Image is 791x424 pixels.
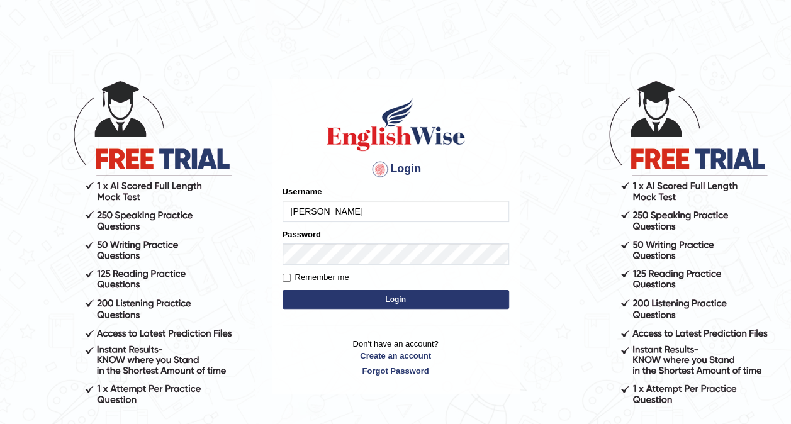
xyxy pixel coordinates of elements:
[283,228,321,240] label: Password
[283,274,291,282] input: Remember me
[324,96,468,153] img: Logo of English Wise sign in for intelligent practice with AI
[283,365,509,377] a: Forgot Password
[283,186,322,198] label: Username
[283,271,349,284] label: Remember me
[283,159,509,179] h4: Login
[283,350,509,362] a: Create an account
[283,338,509,377] p: Don't have an account?
[283,290,509,309] button: Login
